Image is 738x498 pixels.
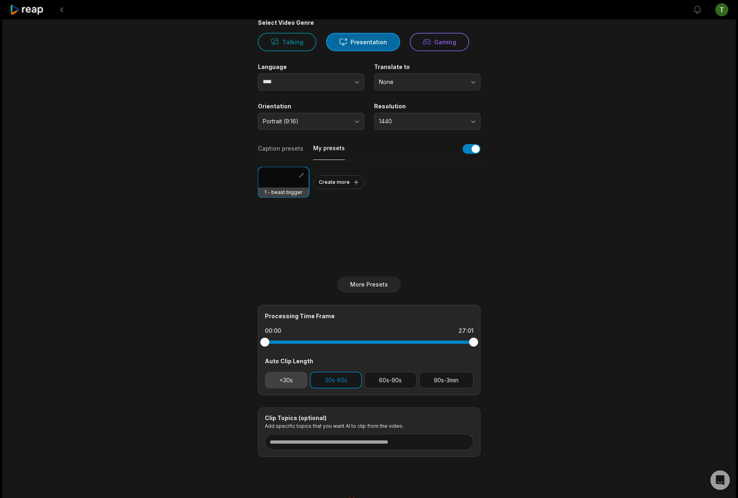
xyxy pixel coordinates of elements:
[263,118,348,125] span: Portrait (9:16)
[258,19,480,26] div: Select Video Genre
[379,118,464,125] span: 1440
[264,189,303,196] h3: 1 - beast bigger
[313,144,345,160] button: My presets
[314,175,365,189] button: Create more
[410,33,469,51] button: Gaming
[710,470,730,490] div: Open Intercom Messenger
[265,372,308,388] button: <30s
[258,113,364,130] button: Portrait (9:16)
[265,327,281,335] div: 00:00
[459,327,474,335] div: 27:01
[258,33,316,51] button: Talking
[265,414,474,422] div: Clip Topics (optional)
[374,103,480,110] label: Resolution
[374,73,480,91] button: None
[258,144,303,160] button: Caption presets
[374,113,480,130] button: 1440
[258,63,364,71] label: Language
[374,63,480,71] label: Translate to
[265,423,474,429] p: Add specific topics that you want AI to clip from the video.
[419,372,474,388] button: 90s-3min
[265,312,474,320] div: Processing Time Frame
[379,78,464,86] span: None
[310,372,362,388] button: 30s-60s
[326,33,400,51] button: Presentation
[364,372,417,388] button: 60s-90s
[337,276,401,293] button: More Presets
[258,103,364,110] label: Orientation
[265,357,474,365] div: Auto Clip Length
